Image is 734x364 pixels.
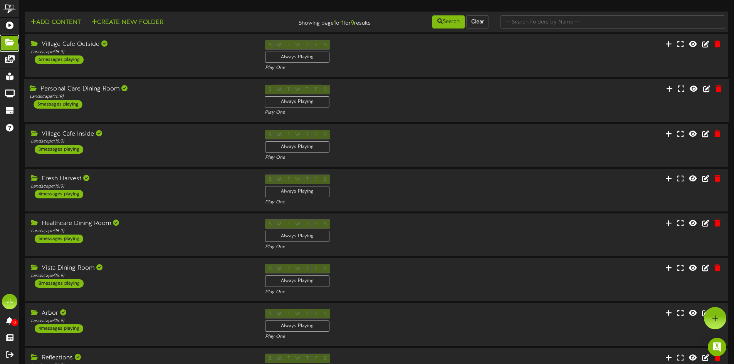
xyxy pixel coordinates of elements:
[11,319,18,326] span: 0
[35,145,83,154] div: 3 messages playing
[265,289,488,295] div: Play One
[31,228,254,235] div: Landscape ( 16:9 )
[265,65,488,71] div: Play One
[30,85,253,94] div: Personal Care Dining Room
[265,141,329,153] div: Always Playing
[265,320,329,332] div: Always Playing
[31,264,254,273] div: Vista Dining Room
[31,130,254,139] div: Village Cafe Inside
[89,18,166,27] button: Create New Folder
[31,49,254,55] div: Landscape ( 16:9 )
[708,338,726,356] div: Open Intercom Messenger
[432,15,465,29] button: Search
[35,235,83,243] div: 5 messages playing
[334,20,336,27] strong: 1
[466,15,489,29] button: Clear
[501,15,725,29] input: -- Search Folders by Name --
[265,334,488,340] div: Play One
[35,324,83,333] div: 4 messages playing
[265,199,488,206] div: Play One
[34,100,82,109] div: 5 messages playing
[31,273,254,279] div: Landscape ( 16:9 )
[259,15,376,28] div: Showing page of for results
[31,219,254,228] div: Healthcare Dining Room
[351,20,354,27] strong: 9
[31,309,254,318] div: Arbor
[265,186,329,197] div: Always Playing
[28,18,83,27] button: Add Content
[265,154,488,161] div: Play One
[31,183,254,190] div: Landscape ( 16:9 )
[31,318,254,324] div: Landscape ( 16:9 )
[35,55,84,64] div: 6 messages playing
[35,190,83,198] div: 4 messages playing
[265,52,329,63] div: Always Playing
[265,96,329,107] div: Always Playing
[31,354,254,362] div: Reflections
[2,294,17,309] div: JL
[265,275,329,287] div: Always Playing
[31,174,254,183] div: Fresh Harvest
[265,109,488,116] div: Play One
[265,244,488,250] div: Play One
[341,20,344,27] strong: 1
[265,231,329,242] div: Always Playing
[31,40,254,49] div: Village Cafe Outside
[35,279,84,288] div: 8 messages playing
[30,94,253,100] div: Landscape ( 16:9 )
[31,138,254,145] div: Landscape ( 16:9 )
